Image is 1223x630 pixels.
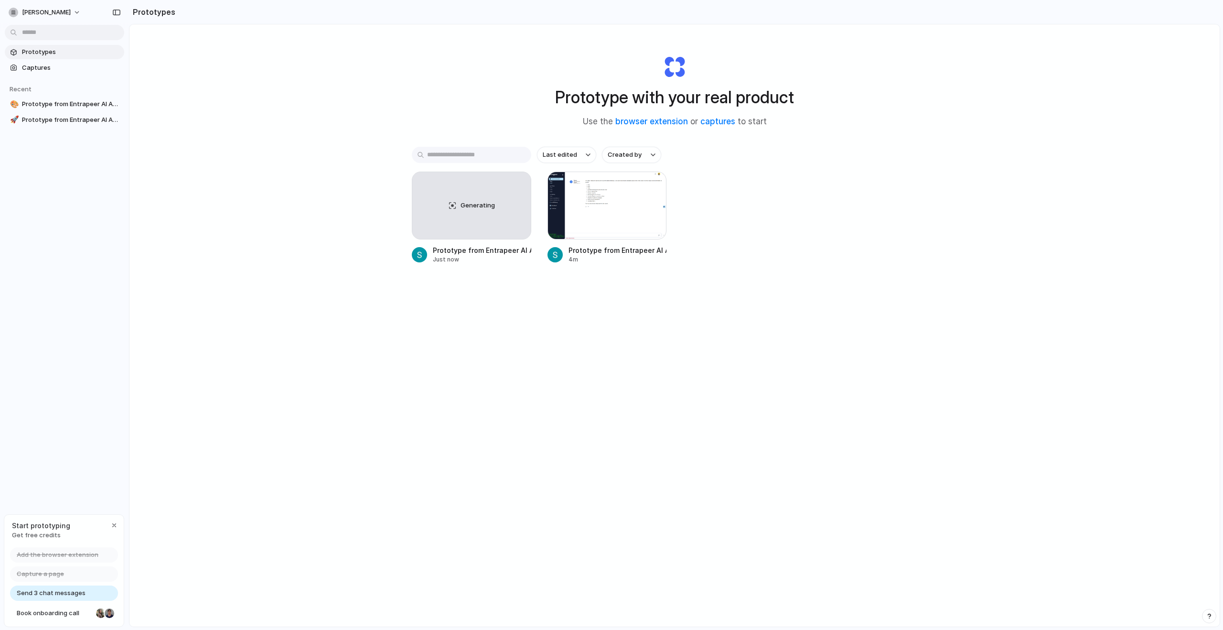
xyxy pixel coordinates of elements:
[10,606,118,621] a: Book onboarding call
[10,114,17,125] div: 🚀
[12,531,70,540] span: Get free credits
[433,245,531,255] div: Prototype from Entrapeer AI Agent v2
[543,150,577,160] span: Last edited
[5,97,124,111] a: 🎨Prototype from Entrapeer AI Agent v2
[461,201,495,210] span: Generating
[412,172,531,264] a: GeneratingPrototype from Entrapeer AI Agent v2Just now
[22,8,71,17] span: [PERSON_NAME]
[12,521,70,531] span: Start prototyping
[602,147,661,163] button: Created by
[17,569,64,579] span: Capture a page
[615,117,688,126] a: browser extension
[555,85,794,110] h1: Prototype with your real product
[10,85,32,93] span: Recent
[569,245,667,255] div: Prototype from Entrapeer AI Agent
[10,99,17,110] div: 🎨
[700,117,735,126] a: captures
[5,113,124,127] a: 🚀Prototype from Entrapeer AI Agent
[22,115,120,125] span: Prototype from Entrapeer AI Agent
[569,255,667,264] div: 4m
[104,608,115,619] div: Christian Iacullo
[433,255,531,264] div: Just now
[22,63,120,73] span: Captures
[5,61,124,75] a: Captures
[17,588,86,598] span: Send 3 chat messages
[129,6,175,18] h2: Prototypes
[547,172,667,264] a: Prototype from Entrapeer AI AgentPrototype from Entrapeer AI Agent4m
[95,608,107,619] div: Nicole Kubica
[608,150,642,160] span: Created by
[22,99,120,109] span: Prototype from Entrapeer AI Agent v2
[9,99,18,109] button: 🎨
[583,116,767,128] span: Use the or to start
[537,147,596,163] button: Last edited
[17,550,98,560] span: Add the browser extension
[17,608,92,618] span: Book onboarding call
[9,115,18,125] button: 🚀
[5,45,124,59] a: Prototypes
[5,5,86,20] button: [PERSON_NAME]
[22,47,120,57] span: Prototypes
